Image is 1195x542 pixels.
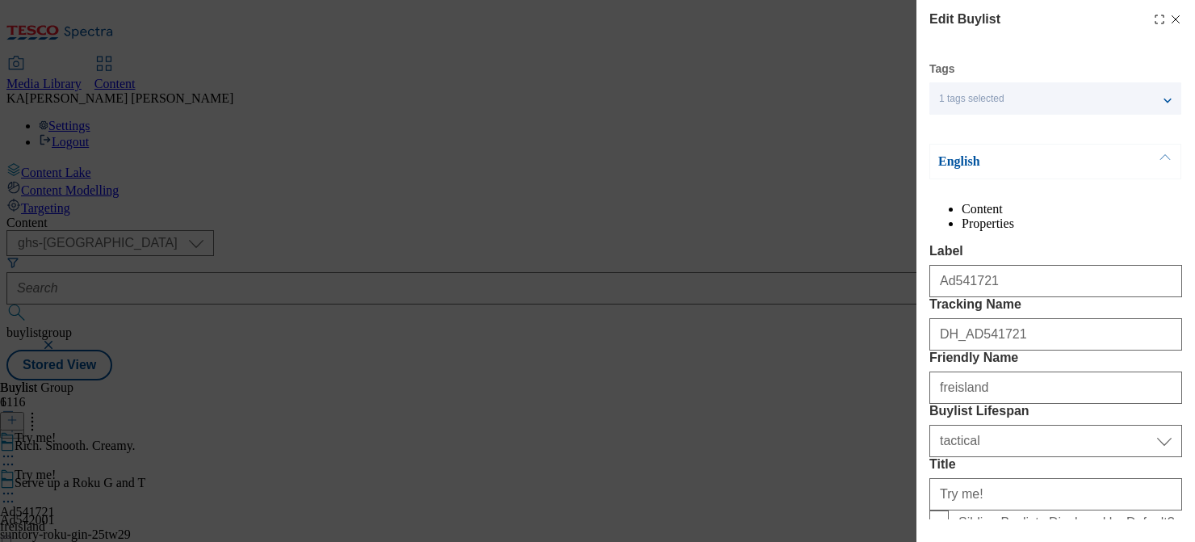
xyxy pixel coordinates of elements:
[929,82,1181,115] button: 1 tags selected
[929,457,1182,472] label: Title
[962,216,1182,231] li: Properties
[929,404,1182,418] label: Buylist Lifespan
[929,297,1182,312] label: Tracking Name
[929,244,1182,258] label: Label
[929,10,1000,29] h4: Edit Buylist
[929,351,1182,365] label: Friendly Name
[938,153,1108,170] p: English
[929,318,1182,351] input: Enter Tracking Name
[929,372,1182,404] input: Enter Friendly Name
[962,202,1182,216] li: Content
[929,265,1182,297] input: Enter Label
[929,65,955,74] label: Tags
[929,478,1182,510] input: Enter Title
[939,93,1004,105] span: 1 tags selected
[958,515,1175,530] span: Sibling Buylists Displayed by Default?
